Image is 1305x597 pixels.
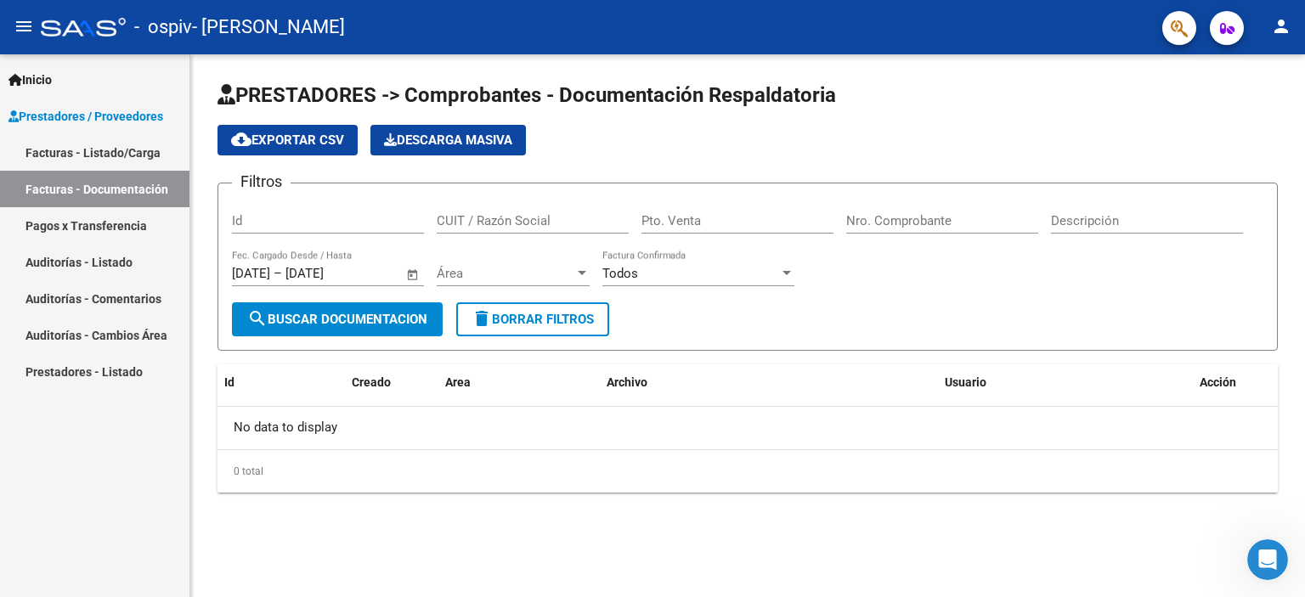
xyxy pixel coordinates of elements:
[384,132,512,148] span: Descarga Masiva
[217,125,358,155] button: Exportar CSV
[8,70,52,89] span: Inicio
[938,364,1193,401] datatable-header-cell: Usuario
[274,266,282,281] span: –
[600,364,938,401] datatable-header-cell: Archivo
[1247,539,1288,580] iframe: Intercom live chat
[472,308,492,329] mat-icon: delete
[8,107,163,126] span: Prestadores / Proveedores
[231,132,344,148] span: Exportar CSV
[134,8,192,46] span: - ospiv
[247,312,427,327] span: Buscar Documentacion
[945,375,986,389] span: Usuario
[232,302,443,336] button: Buscar Documentacion
[1271,16,1291,37] mat-icon: person
[14,16,34,37] mat-icon: menu
[437,266,574,281] span: Área
[1193,364,1278,401] datatable-header-cell: Acción
[445,375,471,389] span: Area
[224,375,234,389] span: Id
[192,8,345,46] span: - [PERSON_NAME]
[370,125,526,155] button: Descarga Masiva
[456,302,609,336] button: Borrar Filtros
[352,375,391,389] span: Creado
[217,364,285,401] datatable-header-cell: Id
[607,375,647,389] span: Archivo
[232,266,270,281] input: Fecha inicio
[217,83,836,107] span: PRESTADORES -> Comprobantes - Documentación Respaldatoria
[247,308,268,329] mat-icon: search
[232,170,291,194] h3: Filtros
[438,364,600,401] datatable-header-cell: Area
[404,265,423,284] button: Open calendar
[345,364,438,401] datatable-header-cell: Creado
[472,312,594,327] span: Borrar Filtros
[370,125,526,155] app-download-masive: Descarga masiva de comprobantes (adjuntos)
[231,129,251,149] mat-icon: cloud_download
[285,266,368,281] input: Fecha fin
[602,266,638,281] span: Todos
[217,407,1278,449] div: No data to display
[217,450,1278,493] div: 0 total
[1200,375,1236,389] span: Acción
